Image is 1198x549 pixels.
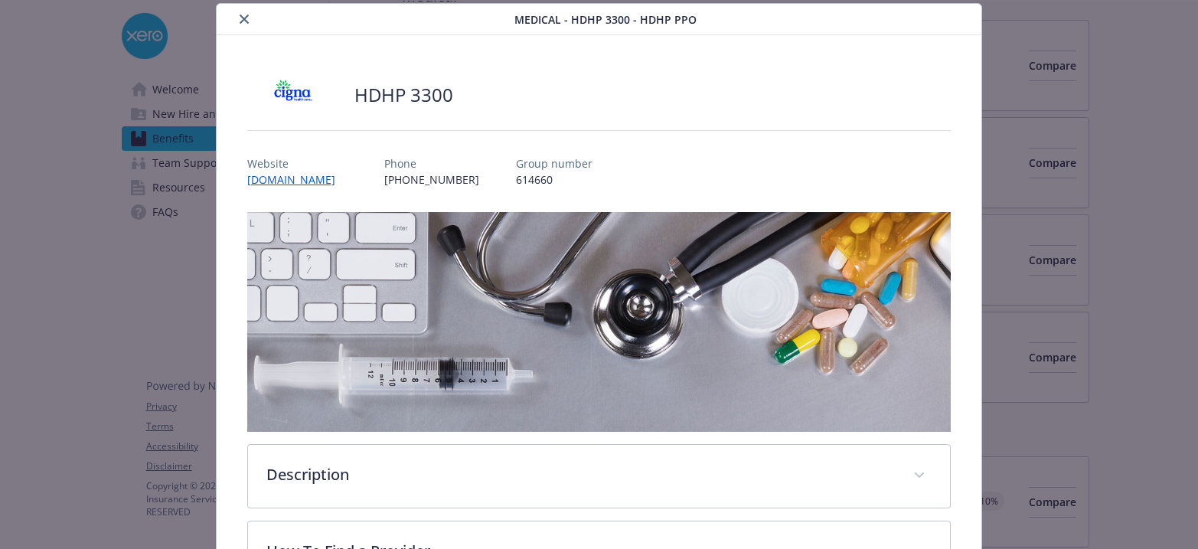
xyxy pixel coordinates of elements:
p: Description [266,463,896,486]
p: Phone [384,155,479,172]
p: 614660 [516,172,592,188]
span: Medical - HDHP 3300 - HDHP PPO [514,11,697,28]
p: Group number [516,155,592,172]
p: Website [247,155,348,172]
img: banner [247,212,952,432]
img: CIGNA [247,72,339,118]
a: [DOMAIN_NAME] [247,172,348,187]
p: [PHONE_NUMBER] [384,172,479,188]
div: Description [248,445,951,508]
h2: HDHP 3300 [354,82,453,108]
button: close [235,10,253,28]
